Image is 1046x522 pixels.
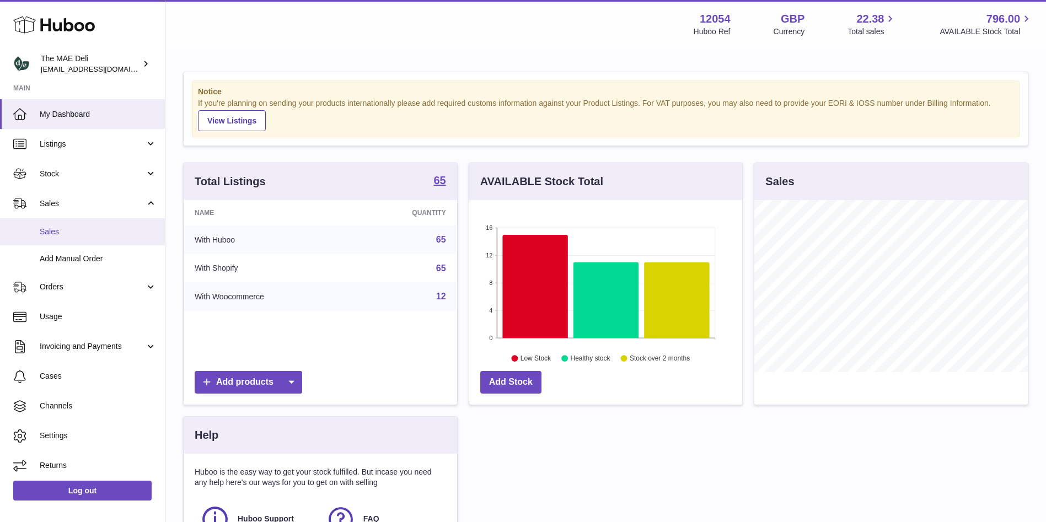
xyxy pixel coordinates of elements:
[198,110,266,131] a: View Listings
[195,174,266,189] h3: Total Listings
[195,467,446,488] p: Huboo is the easy way to get your stock fulfilled. But incase you need any help here's our ways f...
[986,12,1020,26] span: 796.00
[486,224,492,231] text: 16
[40,169,145,179] span: Stock
[489,279,492,286] text: 8
[40,139,145,149] span: Listings
[40,341,145,352] span: Invoicing and Payments
[40,198,145,209] span: Sales
[433,175,446,186] strong: 65
[489,307,492,314] text: 4
[856,12,884,26] span: 22.38
[184,282,353,311] td: With Woocommerce
[847,26,897,37] span: Total sales
[521,354,551,362] text: Low Stock
[13,481,152,501] a: Log out
[940,26,1033,37] span: AVAILABLE Stock Total
[480,174,603,189] h3: AVAILABLE Stock Total
[774,26,805,37] div: Currency
[41,64,162,73] span: [EMAIL_ADDRESS][DOMAIN_NAME]
[765,174,794,189] h3: Sales
[436,263,446,273] a: 65
[40,227,157,237] span: Sales
[184,225,353,254] td: With Huboo
[195,371,302,394] a: Add products
[353,200,457,225] th: Quantity
[40,109,157,120] span: My Dashboard
[40,430,157,441] span: Settings
[184,200,353,225] th: Name
[40,254,157,264] span: Add Manual Order
[184,254,353,283] td: With Shopify
[489,335,492,341] text: 0
[40,311,157,322] span: Usage
[940,12,1033,37] a: 796.00 AVAILABLE Stock Total
[41,53,140,74] div: The MAE Deli
[40,460,157,471] span: Returns
[40,282,145,292] span: Orders
[847,12,897,37] a: 22.38 Total sales
[198,98,1013,131] div: If you're planning on sending your products internationally please add required customs informati...
[700,12,731,26] strong: 12054
[436,292,446,301] a: 12
[40,371,157,381] span: Cases
[480,371,541,394] a: Add Stock
[40,401,157,411] span: Channels
[570,354,610,362] text: Healthy stock
[436,235,446,244] a: 65
[486,252,492,259] text: 12
[195,428,218,443] h3: Help
[433,175,446,188] a: 65
[781,12,804,26] strong: GBP
[13,56,30,72] img: logistics@deliciouslyella.com
[630,354,690,362] text: Stock over 2 months
[198,87,1013,97] strong: Notice
[694,26,731,37] div: Huboo Ref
